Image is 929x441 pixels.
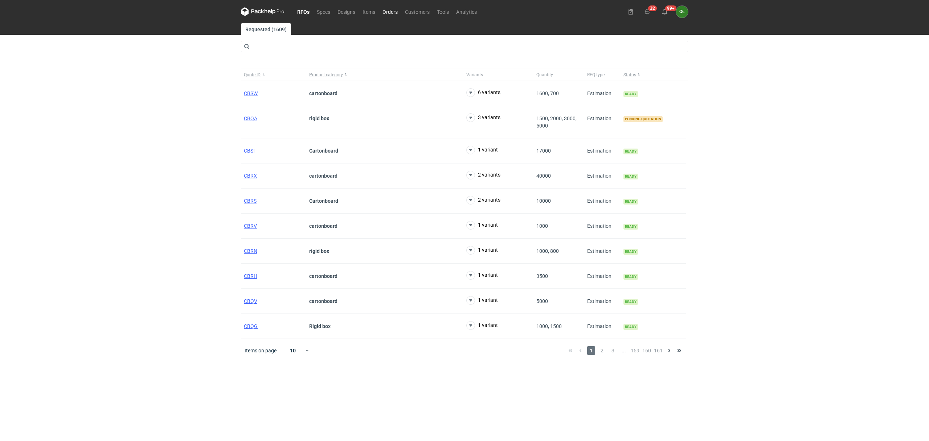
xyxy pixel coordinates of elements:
[623,149,638,154] span: Ready
[309,298,337,304] strong: cartonboard
[466,146,498,154] button: 1 variant
[466,271,498,280] button: 1 variant
[536,173,551,179] span: 40000
[623,274,638,280] span: Ready
[466,196,500,205] button: 2 variants
[309,72,343,78] span: Product category
[620,346,628,355] span: ...
[587,346,595,355] span: 1
[241,23,291,35] a: Requested (1609)
[466,321,498,330] button: 1 variant
[623,299,638,305] span: Ready
[536,273,548,279] span: 3500
[587,72,605,78] span: RFQ type
[466,296,498,305] button: 1 variant
[359,7,379,16] a: Items
[584,314,621,339] div: Estimation
[584,239,621,264] div: Estimation
[244,72,261,78] span: Quote ID
[244,223,257,229] a: CBRV
[466,221,498,230] button: 1 variant
[244,273,257,279] a: CBRH
[676,6,688,18] div: Olga Łopatowicz
[584,106,621,138] div: Estimation
[281,345,305,356] div: 10
[623,199,638,205] span: Ready
[244,323,258,329] a: CBQG
[309,223,337,229] strong: cartonboard
[244,148,256,154] a: CBSF
[245,347,277,354] span: Items on page
[309,323,331,329] strong: Rigid box
[536,116,577,129] span: 1500, 2000, 3000, 5000
[642,346,651,355] span: 160
[642,6,654,17] button: 32
[584,138,621,163] div: Estimation
[244,90,258,96] span: CBSW
[466,88,500,97] button: 6 variants
[379,7,401,16] a: Orders
[654,346,663,355] span: 161
[309,273,337,279] strong: cartonboard
[623,116,663,122] span: Pending quotation
[466,171,500,179] button: 2 variants
[536,323,562,329] span: 1000, 1500
[584,81,621,106] div: Estimation
[536,248,559,254] span: 1000, 800
[244,116,257,121] a: CBQA
[536,72,553,78] span: Quantity
[309,173,337,179] strong: cartonboard
[466,246,498,255] button: 1 variant
[306,69,463,81] button: Product category
[621,69,686,81] button: Status
[631,346,639,355] span: 159
[536,223,548,229] span: 1000
[241,7,285,16] svg: Packhelp Pro
[676,6,688,18] button: OŁ
[309,148,338,154] strong: Cartonboard
[609,346,617,355] span: 3
[623,249,638,255] span: Ready
[536,148,551,154] span: 17000
[584,264,621,289] div: Estimation
[244,298,257,304] a: CBQV
[244,248,257,254] a: CBRN
[584,289,621,314] div: Estimation
[309,248,329,254] strong: rigid box
[536,90,559,96] span: 1600, 700
[584,163,621,189] div: Estimation
[294,7,313,16] a: RFQs
[598,346,606,355] span: 2
[623,224,638,230] span: Ready
[401,7,433,16] a: Customers
[433,7,453,16] a: Tools
[241,69,306,81] button: Quote ID
[623,72,636,78] span: Status
[334,7,359,16] a: Designs
[466,72,483,78] span: Variants
[244,173,257,179] a: CBRX
[309,116,329,121] strong: rigid box
[623,91,638,97] span: Ready
[584,189,621,214] div: Estimation
[313,7,334,16] a: Specs
[309,90,337,96] strong: cartonboard
[623,174,638,179] span: Ready
[536,298,548,304] span: 5000
[536,198,551,204] span: 10000
[584,214,621,239] div: Estimation
[309,198,338,204] strong: Cartonboard
[244,198,257,204] a: CBRS
[466,113,500,122] button: 3 variants
[623,324,638,330] span: Ready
